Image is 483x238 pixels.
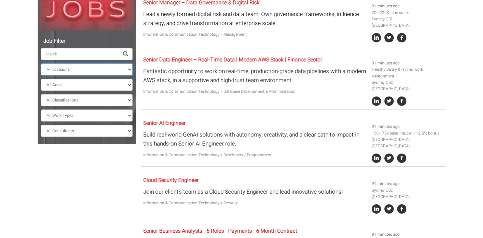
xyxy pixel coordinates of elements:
[372,231,443,238] li: 91 minutes ago
[143,130,367,148] p: Build real-world GenAI solutions with autonomy, creativity, and a clear path to impact in this ha...
[41,38,133,44] h5: Job Filter
[143,88,367,95] p: Information & Communication Technology > Database Development & Administration
[143,67,367,85] p: Fantastic opportunity to work on real-time, production-grade data pipelines with a modern AWS sta...
[372,181,443,187] li: 91 minutes ago
[143,31,367,38] p: Information & Communication Technology > Management
[372,124,443,130] li: 91 minutes ago
[143,10,367,28] p: Lead a newly formed digital risk and data team. Own governance frameworks, influence strategy, an...
[143,56,322,64] a: Senior Data Engineer – Real-Time Data | Modern AWS Stack | Finance Sector
[372,130,443,137] li: 150-175k base + super + 12.5% bonus
[372,60,443,66] li: 91 minutes ago
[143,152,367,158] p: Information & Communication Technology > Developers / Programmers
[372,16,443,29] li: Sydney CBD [GEOGRAPHIC_DATA]
[143,227,297,235] a: Senior Business Analysts - 6 Roles - Payments - 6 Month Contract
[41,48,119,60] input: Search
[372,137,443,149] li: [GEOGRAPHIC_DATA] [GEOGRAPHIC_DATA]
[143,200,367,206] p: Information & Communication Technology > Security
[143,187,367,196] p: Join our client’s team as a Cloud Security Engineer and lead innovative solutions!
[372,66,443,79] li: Healthy Salary & Hybrid work environment.
[372,10,443,16] li: 200-220K plus super
[143,119,186,127] a: Senior AI Engineer
[143,176,199,184] a: Cloud Security Engineer
[372,187,443,200] li: Sydney CBD [GEOGRAPHIC_DATA]
[372,3,443,9] li: 91 minutes ago
[372,79,443,92] li: Sydney CBD [GEOGRAPHIC_DATA]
